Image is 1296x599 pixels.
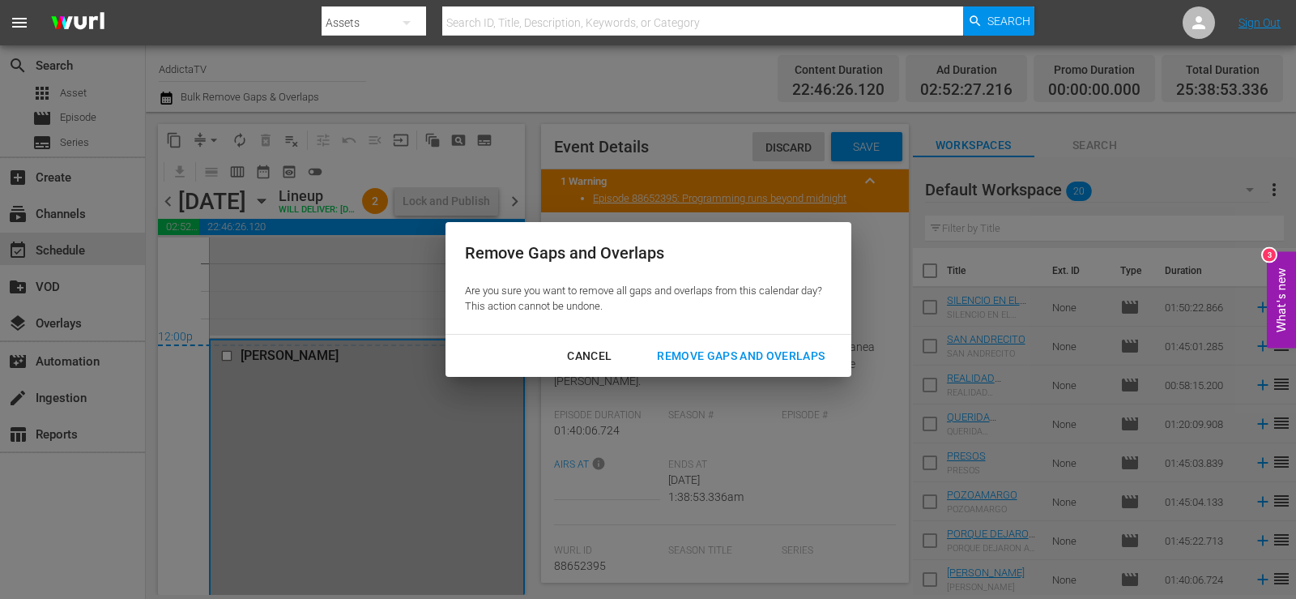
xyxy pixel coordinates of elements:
[548,341,631,371] button: Cancel
[644,346,838,366] div: Remove Gaps and Overlaps
[554,346,625,366] div: Cancel
[39,4,117,42] img: ans4CAIJ8jUAAAAAAAAAAAAAAAAAAAAAAAAgQb4GAAAAAAAAAAAAAAAAAAAAAAAAJMjXAAAAAAAAAAAAAAAAAAAAAAAAgAT5G...
[1238,16,1281,29] a: Sign Out
[465,242,822,265] div: Remove Gaps and Overlaps
[637,341,844,371] button: Remove Gaps and Overlaps
[465,299,822,314] p: This action cannot be undone.
[987,6,1030,36] span: Search
[10,13,29,32] span: menu
[1267,251,1296,348] button: Open Feedback Widget
[1263,248,1276,261] div: 3
[465,284,822,299] p: Are you sure you want to remove all gaps and overlaps from this calendar day?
